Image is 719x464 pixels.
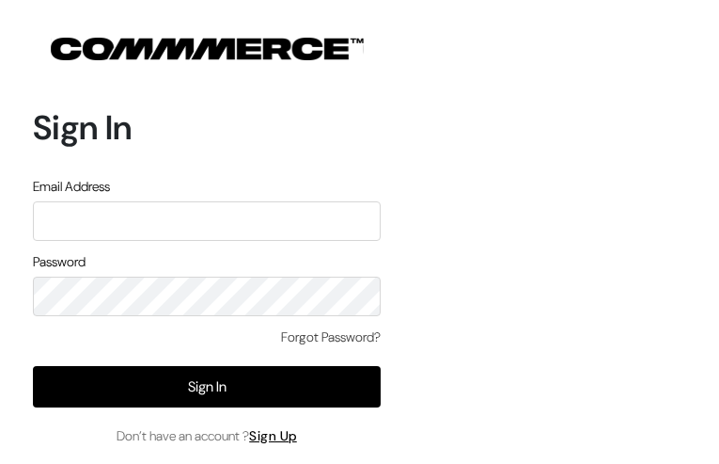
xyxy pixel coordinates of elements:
[33,107,381,148] h1: Sign In
[51,38,364,60] img: COMMMERCE
[33,252,86,272] label: Password
[281,328,381,347] a: Forgot Password?
[117,426,297,446] span: Don’t have an account ?
[33,366,381,408] button: Sign In
[33,177,110,197] label: Email Address
[249,427,297,444] a: Sign Up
